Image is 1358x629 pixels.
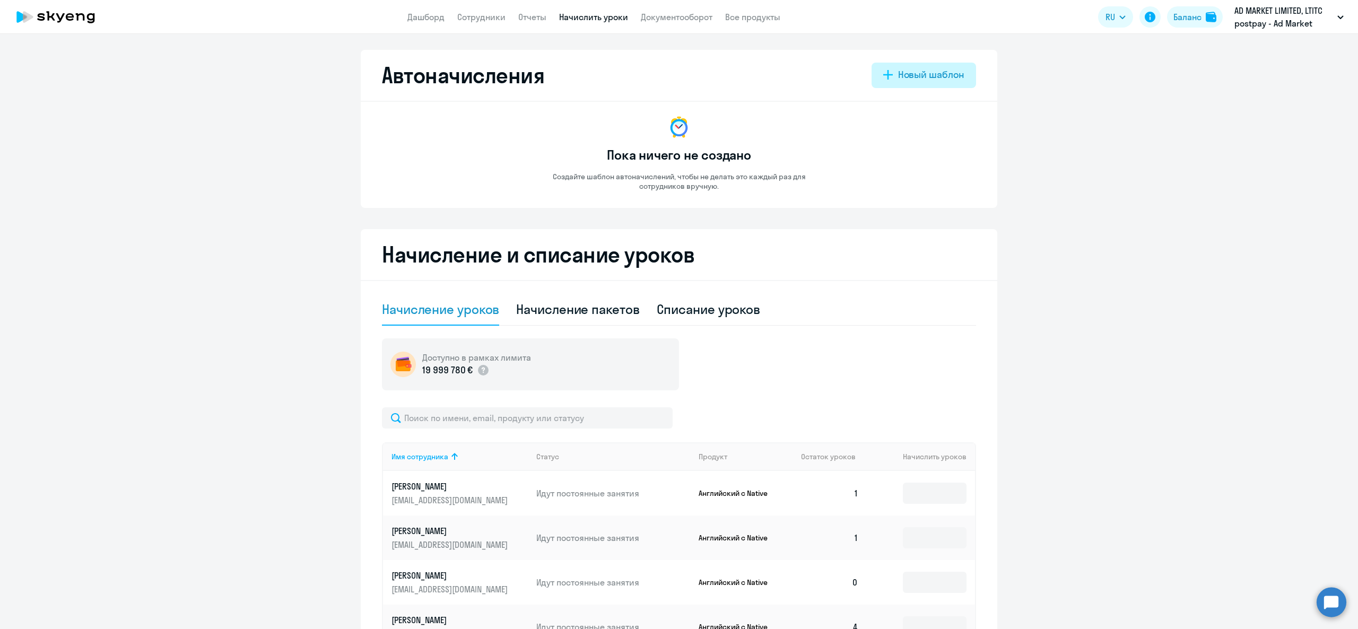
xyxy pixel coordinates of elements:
[391,481,510,492] p: [PERSON_NAME]
[801,452,867,461] div: Остаток уроков
[391,481,528,506] a: [PERSON_NAME][EMAIL_ADDRESS][DOMAIN_NAME]
[699,578,778,587] p: Английский с Native
[559,12,628,22] a: Начислить уроки
[536,452,559,461] div: Статус
[699,452,727,461] div: Продукт
[518,12,546,22] a: Отчеты
[793,471,867,516] td: 1
[1173,11,1202,23] div: Баланс
[391,583,510,595] p: [EMAIL_ADDRESS][DOMAIN_NAME]
[641,12,712,22] a: Документооборот
[391,525,510,537] p: [PERSON_NAME]
[516,301,639,318] div: Начисление пакетов
[725,12,780,22] a: Все продукты
[872,63,976,88] button: Новый шаблон
[530,172,828,191] p: Создайте шаблон автоначислений, чтобы не делать это каждый раз для сотрудников вручную.
[801,452,856,461] span: Остаток уроков
[1105,11,1115,23] span: RU
[391,452,528,461] div: Имя сотрудника
[382,407,673,429] input: Поиск по имени, email, продукту или статусу
[607,146,751,163] h3: Пока ничего не создано
[1206,12,1216,22] img: balance
[1234,4,1333,30] p: AD MARKET LIMITED, LTITC postpay - Ad Market Limited
[666,115,692,140] img: no-data
[657,301,761,318] div: Списание уроков
[1167,6,1223,28] button: Балансbalance
[867,442,975,471] th: Начислить уроков
[391,525,528,551] a: [PERSON_NAME][EMAIL_ADDRESS][DOMAIN_NAME]
[793,516,867,560] td: 1
[699,488,778,498] p: Английский с Native
[1229,4,1349,30] button: AD MARKET LIMITED, LTITC postpay - Ad Market Limited
[422,363,473,377] p: 19 999 780 €
[699,533,778,543] p: Английский с Native
[391,570,528,595] a: [PERSON_NAME][EMAIL_ADDRESS][DOMAIN_NAME]
[391,452,448,461] div: Имя сотрудника
[391,570,510,581] p: [PERSON_NAME]
[391,539,510,551] p: [EMAIL_ADDRESS][DOMAIN_NAME]
[898,68,964,82] div: Новый шаблон
[536,487,690,499] p: Идут постоянные занятия
[382,301,499,318] div: Начисление уроков
[536,532,690,544] p: Идут постоянные занятия
[699,452,793,461] div: Продукт
[536,452,690,461] div: Статус
[1098,6,1133,28] button: RU
[390,352,416,377] img: wallet-circle.png
[457,12,506,22] a: Сотрудники
[391,494,510,506] p: [EMAIL_ADDRESS][DOMAIN_NAME]
[536,576,690,588] p: Идут постоянные занятия
[391,614,510,626] p: [PERSON_NAME]
[422,352,531,363] h5: Доступно в рамках лимита
[407,12,445,22] a: Дашборд
[382,242,976,267] h2: Начисление и списание уроков
[382,63,544,88] h2: Автоначисления
[793,560,867,605] td: 0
